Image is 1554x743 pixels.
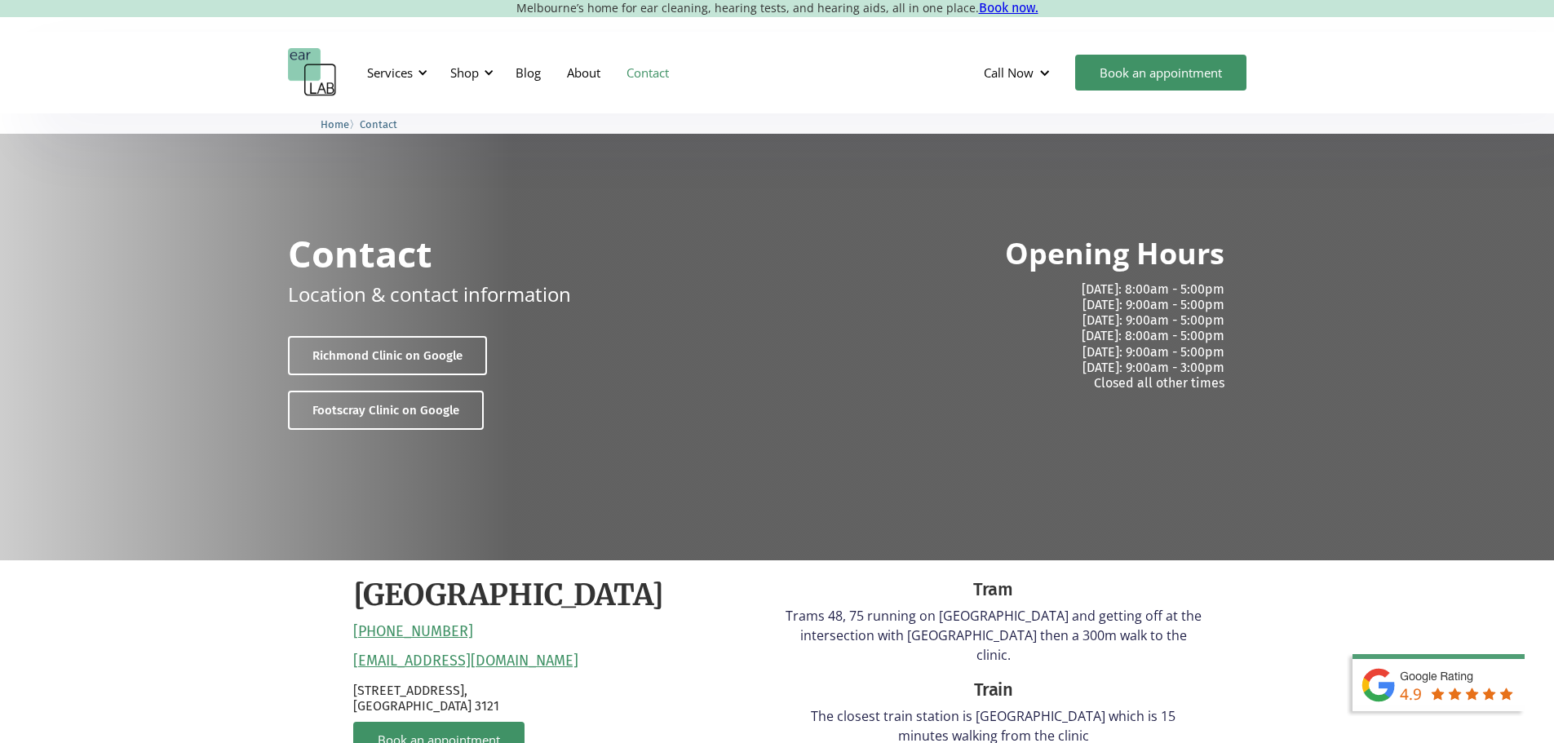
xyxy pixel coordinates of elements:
[441,48,498,97] div: Shop
[288,235,432,272] h1: Contact
[786,606,1202,665] p: Trams 48, 75 running on [GEOGRAPHIC_DATA] and getting off at the intersection with [GEOGRAPHIC_DA...
[353,683,769,714] p: [STREET_ADDRESS], [GEOGRAPHIC_DATA] 3121
[613,49,682,96] a: Contact
[1005,235,1224,273] h2: Opening Hours
[971,48,1067,97] div: Call Now
[450,64,479,81] div: Shop
[360,118,397,130] span: Contact
[1075,55,1246,91] a: Book an appointment
[360,116,397,131] a: Contact
[321,118,349,130] span: Home
[321,116,349,131] a: Home
[786,577,1202,603] div: Tram
[288,336,487,375] a: Richmond Clinic on Google
[288,391,484,430] a: Footscray Clinic on Google
[786,677,1202,703] div: Train
[353,623,473,641] a: [PHONE_NUMBER]
[288,48,337,97] a: home
[554,49,613,96] a: About
[503,49,554,96] a: Blog
[790,281,1224,391] p: [DATE]: 8:00am - 5:00pm [DATE]: 9:00am - 5:00pm [DATE]: 9:00am - 5:00pm [DATE]: 8:00am - 5:00pm [...
[353,652,578,670] a: [EMAIL_ADDRESS][DOMAIN_NAME]
[984,64,1034,81] div: Call Now
[357,48,432,97] div: Services
[288,280,571,308] p: Location & contact information
[367,64,413,81] div: Services
[321,116,360,133] li: 〉
[353,577,664,615] h2: [GEOGRAPHIC_DATA]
